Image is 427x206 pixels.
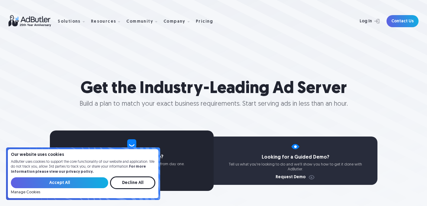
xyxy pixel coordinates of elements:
a: Manage Cookies [11,190,40,195]
a: Contact Us [387,15,419,27]
div: Company [163,12,195,31]
h4: Looking for a Guided Demo? [214,155,377,160]
div: Resources [91,20,116,24]
a: Pricing [196,18,218,24]
form: Email Form [11,176,155,195]
input: Accept All [11,177,108,188]
div: Resources [91,12,125,31]
p: Tell us what you're looking to do and we'll show you how to get it done with AdButler. [214,162,377,172]
div: Community [126,20,153,24]
div: Pricing [196,20,213,24]
div: Solutions [58,20,81,24]
input: Decline All [110,176,155,189]
div: Solutions [58,12,90,31]
a: Request Demo [276,175,315,179]
a: Log In [344,15,383,27]
div: Community [126,12,162,31]
div: Company [163,20,186,24]
p: AdButler uses cookies to support the core functionality of our website and application. We do not... [11,159,155,175]
h4: Our website uses cookies [11,153,155,157]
